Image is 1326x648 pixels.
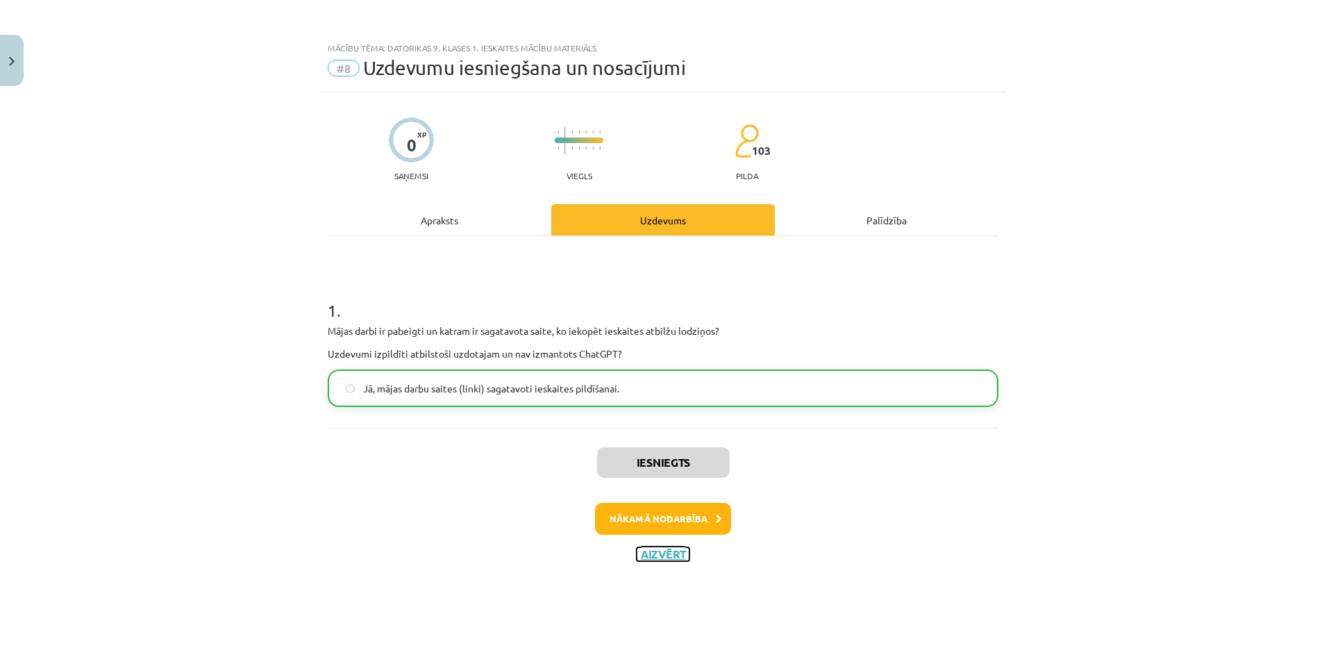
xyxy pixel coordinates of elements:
img: icon-short-line-57e1e144782c952c97e751825c79c345078a6d821885a25fce030b3d8c18986b.svg [571,147,573,150]
p: Saņemsi [389,171,434,181]
span: #8 [328,60,360,76]
img: icon-long-line-d9ea69661e0d244f92f715978eff75569469978d946b2353a9bb055b3ed8787d.svg [564,127,566,154]
div: Uzdevums [551,204,775,235]
span: Jā, mājas darbu saites (linki) sagatavoti ieskaites pildīšanai. [363,381,619,396]
span: Uzdevumu iesniegšana un nosacījumi [363,56,686,79]
img: icon-short-line-57e1e144782c952c97e751825c79c345078a6d821885a25fce030b3d8c18986b.svg [585,147,587,150]
span: XP [417,131,426,138]
img: icon-short-line-57e1e144782c952c97e751825c79c345078a6d821885a25fce030b3d8c18986b.svg [571,131,573,134]
input: Jā, mājas darbu saites (linki) sagatavoti ieskaites pildīšanai. [346,384,355,393]
p: Uzdevumi izpildīti atbilstoši uzdotajam un nav izmantots ChatGPT? [328,347,998,361]
img: icon-short-line-57e1e144782c952c97e751825c79c345078a6d821885a25fce030b3d8c18986b.svg [599,147,601,150]
img: icon-short-line-57e1e144782c952c97e751825c79c345078a6d821885a25fce030b3d8c18986b.svg [585,131,587,134]
img: icon-short-line-57e1e144782c952c97e751825c79c345078a6d821885a25fce030b3d8c18986b.svg [592,131,594,134]
img: icon-short-line-57e1e144782c952c97e751825c79c345078a6d821885a25fce030b3d8c18986b.svg [557,131,559,134]
button: Iesniegts [597,447,730,478]
p: Mājas darbi ir pabeigti un katram ir sagatavota saite, ko iekopēt ieskaites atbilžu lodziņos? [328,324,998,338]
div: Palīdzība [775,204,998,235]
p: pilda [736,171,758,181]
img: icon-short-line-57e1e144782c952c97e751825c79c345078a6d821885a25fce030b3d8c18986b.svg [578,147,580,150]
div: Apraksts [328,204,551,235]
img: students-c634bb4e5e11cddfef0936a35e636f08e4e9abd3cc4e673bd6f9a4125e45ecb1.svg [735,124,759,158]
img: icon-short-line-57e1e144782c952c97e751825c79c345078a6d821885a25fce030b3d8c18986b.svg [599,131,601,134]
span: 103 [752,144,771,157]
p: Viegls [567,171,592,181]
button: Aizvērt [637,547,689,561]
img: icon-short-line-57e1e144782c952c97e751825c79c345078a6d821885a25fce030b3d8c18986b.svg [578,131,580,134]
button: Nākamā nodarbība [595,503,731,535]
div: Mācību tēma: Datorikas 9. klases 1. ieskaites mācību materiāls [328,43,998,53]
img: icon-close-lesson-0947bae3869378f0d4975bcd49f059093ad1ed9edebbc8119c70593378902aed.svg [9,57,15,66]
img: icon-short-line-57e1e144782c952c97e751825c79c345078a6d821885a25fce030b3d8c18986b.svg [592,147,594,150]
div: 0 [407,135,417,155]
img: icon-short-line-57e1e144782c952c97e751825c79c345078a6d821885a25fce030b3d8c18986b.svg [557,147,559,150]
h1: 1 . [328,276,998,319]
